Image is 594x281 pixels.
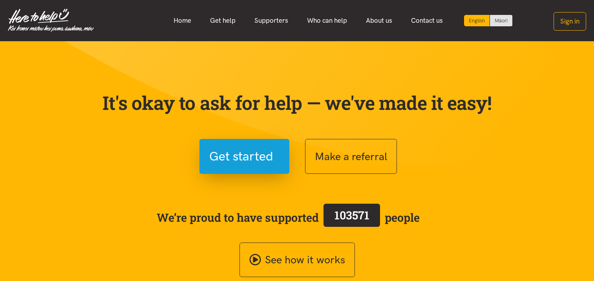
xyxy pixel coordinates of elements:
img: Home [8,9,94,32]
div: Current language [464,15,490,26]
a: Home [164,12,201,29]
a: 103571 [319,202,385,233]
button: Make a referral [305,139,397,174]
span: Get started [209,146,273,166]
a: Switch to Te Reo Māori [490,15,512,26]
p: It's okay to ask for help — we've made it easy! [101,91,493,114]
a: Supporters [245,12,298,29]
a: See how it works [239,243,355,277]
span: We’re proud to have supported people [157,202,420,233]
span: 103571 [334,208,369,223]
button: Sign in [554,12,586,31]
a: Get help [201,12,245,29]
a: Contact us [402,12,452,29]
a: Who can help [298,12,356,29]
div: Language toggle [464,15,513,26]
a: About us [356,12,402,29]
button: Get started [199,139,289,174]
